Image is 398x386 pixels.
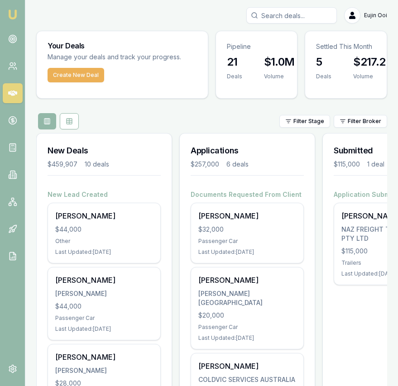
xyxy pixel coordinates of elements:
[198,225,296,234] div: $32,000
[48,52,197,62] p: Manage your deals and track your progress.
[198,289,296,307] div: [PERSON_NAME][GEOGRAPHIC_DATA]
[348,118,381,125] span: Filter Broker
[7,9,18,20] img: emu-icon-u.png
[293,118,324,125] span: Filter Stage
[55,225,153,234] div: $44,000
[353,73,393,80] div: Volume
[226,160,249,169] div: 6 deals
[55,366,153,375] div: [PERSON_NAME]
[48,42,197,49] h3: Your Deals
[227,73,242,80] div: Deals
[264,55,295,69] h3: $1.0M
[198,334,296,342] div: Last Updated: [DATE]
[316,55,331,69] h3: 5
[227,42,287,51] p: Pipeline
[55,315,153,322] div: Passenger Car
[316,42,376,51] p: Settled This Month
[227,55,242,69] h3: 21
[191,190,304,199] h4: Documents Requested From Client
[48,144,161,157] h3: New Deals
[198,210,296,221] div: [PERSON_NAME]
[279,115,330,128] button: Filter Stage
[246,7,337,24] input: Search deals
[334,115,387,128] button: Filter Broker
[198,275,296,286] div: [PERSON_NAME]
[334,160,360,169] div: $115,000
[48,160,77,169] div: $459,907
[198,324,296,331] div: Passenger Car
[55,325,153,333] div: Last Updated: [DATE]
[353,55,393,69] h3: $217.2K
[264,73,295,80] div: Volume
[55,302,153,311] div: $44,000
[367,160,384,169] div: 1 deal
[191,144,304,157] h3: Applications
[316,73,331,80] div: Deals
[55,248,153,256] div: Last Updated: [DATE]
[85,160,109,169] div: 10 deals
[364,12,387,19] span: Eujin Ooi
[48,190,161,199] h4: New Lead Created
[55,275,153,286] div: [PERSON_NAME]
[55,289,153,298] div: [PERSON_NAME]
[55,238,153,245] div: Other
[198,248,296,256] div: Last Updated: [DATE]
[191,160,219,169] div: $257,000
[198,238,296,245] div: Passenger Car
[198,311,296,320] div: $20,000
[48,68,104,82] button: Create New Deal
[55,210,153,221] div: [PERSON_NAME]
[198,361,296,372] div: [PERSON_NAME]
[55,352,153,362] div: [PERSON_NAME]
